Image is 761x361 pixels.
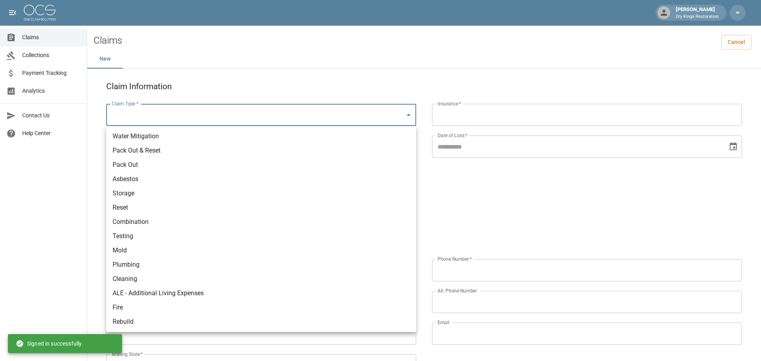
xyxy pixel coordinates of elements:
[106,286,416,300] li: ALE - Additional Living Expenses
[106,300,416,315] li: Fire
[106,315,416,329] li: Rebuild
[106,258,416,272] li: Plumbing
[106,172,416,186] li: Asbestos
[106,229,416,243] li: Testing
[106,272,416,286] li: Cleaning
[106,215,416,229] li: Combination
[106,243,416,258] li: Mold
[106,201,416,215] li: Reset
[16,336,83,351] div: Signed in successfully.
[106,186,416,201] li: Storage
[106,129,416,143] li: Water Mitigation
[106,158,416,172] li: Pack Out
[106,143,416,158] li: Pack Out & Reset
